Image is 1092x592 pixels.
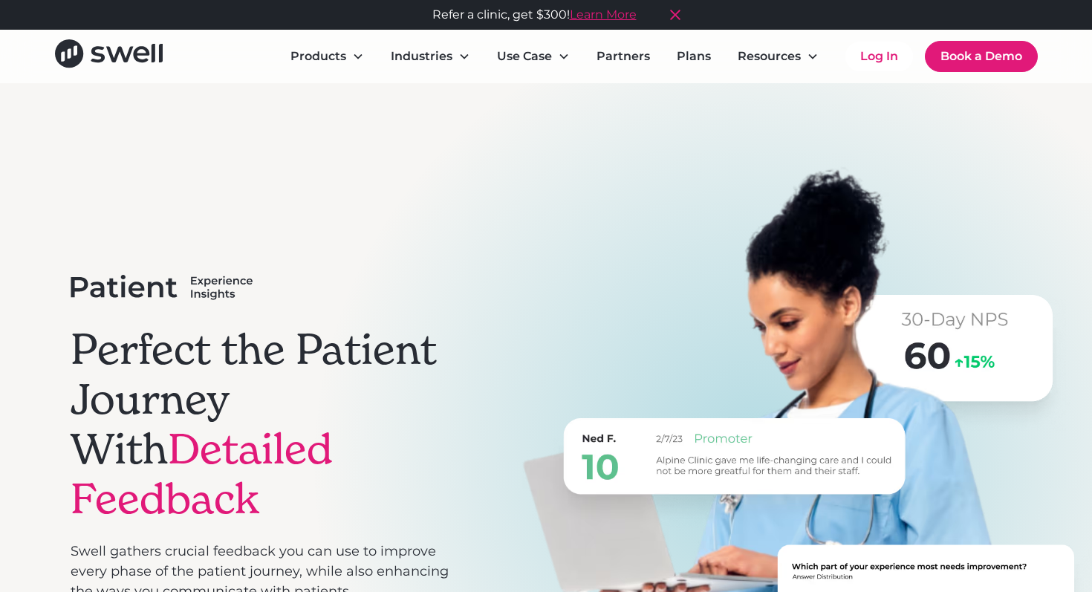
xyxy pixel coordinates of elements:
[71,325,470,524] h1: Perfect the Patient Journey With
[570,7,637,22] a: Learn More
[497,48,552,65] div: Use Case
[738,48,801,65] div: Resources
[290,48,346,65] div: Products
[925,41,1038,72] a: Book a Demo
[585,42,662,71] a: Partners
[71,423,333,525] span: Detailed Feedback
[391,48,452,65] div: Industries
[665,42,723,71] a: Plans
[845,42,913,71] a: Log In
[432,6,637,24] div: Refer a clinic, get $300!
